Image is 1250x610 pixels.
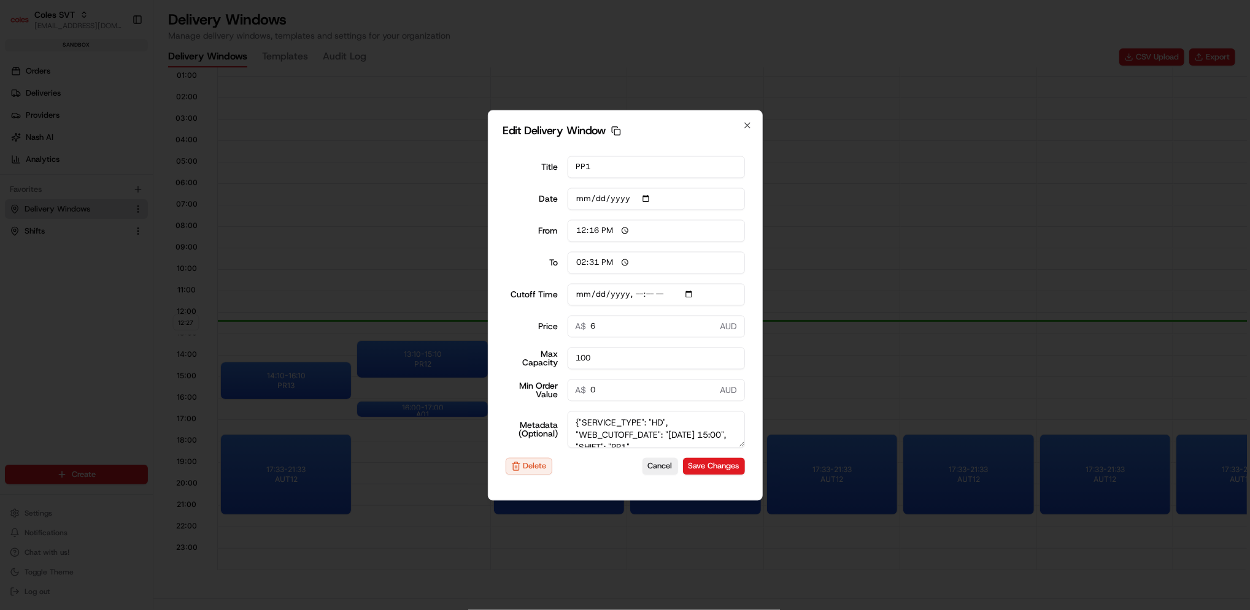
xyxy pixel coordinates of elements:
[506,162,558,171] label: Title
[25,178,94,190] span: Knowledge Base
[42,129,155,139] div: We're available if you need us!
[12,179,22,189] div: 📗
[506,258,558,267] label: To
[568,315,745,337] input: 0.00
[87,207,149,217] a: Powered byPylon
[503,125,747,136] h2: Edit Delivery Window
[32,79,203,92] input: Clear
[99,173,202,195] a: 💻API Documentation
[568,411,745,448] textarea: {"SERVICE_TYPE": "HD", "WEB_CUTOFF_DATE": "[DATE] 15:00", "SHIFT": "PP1", "DELIVERY_RESTRICTION2"...
[568,379,745,401] input: 0.00
[506,349,558,367] label: Max Capacity
[12,12,37,37] img: Nash
[506,421,558,438] label: Metadata (Optional)
[12,49,223,69] p: Welcome 👋
[568,156,745,178] input: e.g., Morning Express
[12,117,34,139] img: 1736555255976-a54dd68f-1ca7-489b-9aae-adbdc363a1c4
[209,121,223,135] button: Start new chat
[506,457,552,475] button: Delete
[42,117,201,129] div: Start new chat
[506,290,558,299] label: Cutoff Time
[122,208,149,217] span: Pylon
[506,226,558,235] label: From
[683,458,745,475] button: Save Changes
[506,194,558,203] label: Date
[116,178,197,190] span: API Documentation
[104,179,114,189] div: 💻
[506,381,558,398] label: Min Order Value
[506,322,558,330] label: Price
[7,173,99,195] a: 📗Knowledge Base
[642,458,678,475] button: Cancel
